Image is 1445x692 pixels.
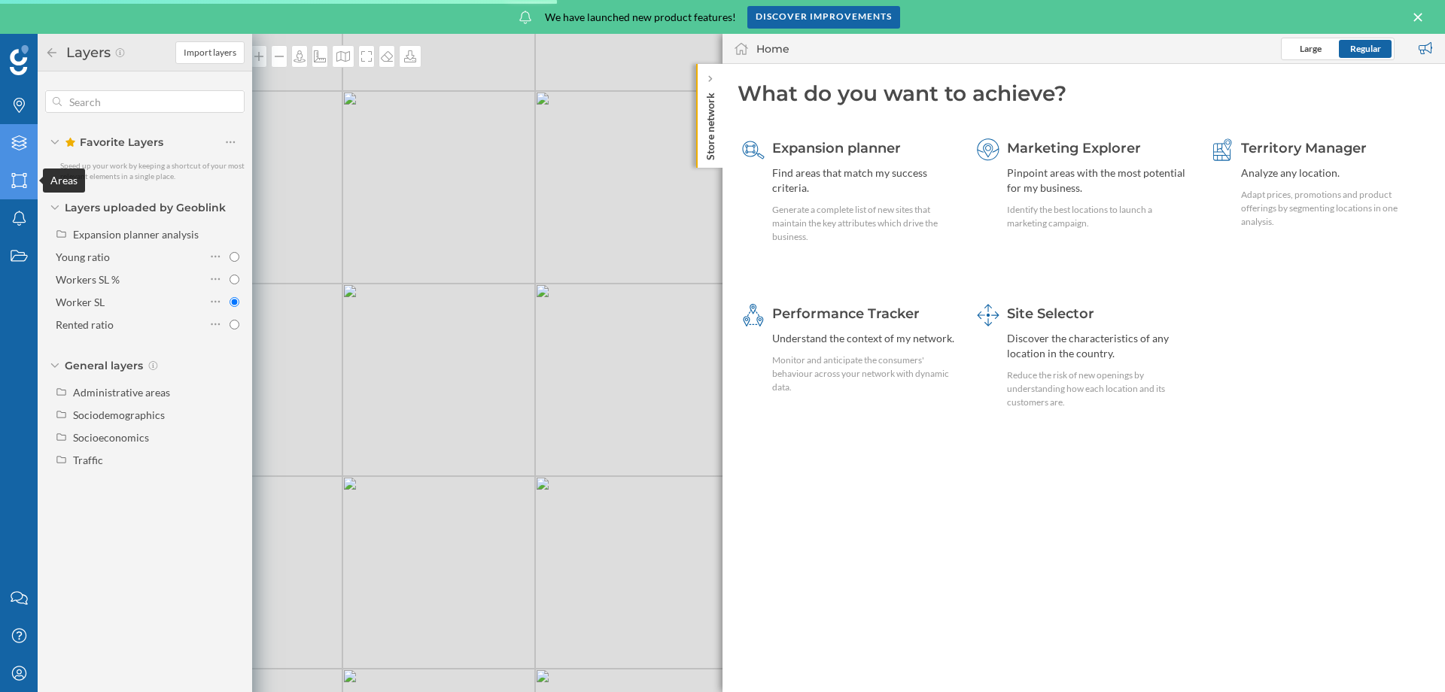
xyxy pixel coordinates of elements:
[56,296,105,308] div: Worker SL
[1350,43,1381,54] span: Regular
[545,10,736,25] span: We have launched new product features!
[1007,140,1141,156] span: Marketing Explorer
[1007,369,1191,409] div: Reduce the risk of new openings by understanding how each location and its customers are.
[772,305,920,322] span: Performance Tracker
[230,297,239,307] input: Worker SL
[772,203,957,244] div: Generate a complete list of new sites that maintain the key attributes which drive the business.
[73,408,165,421] div: Sociodemographics
[230,320,239,329] input: Rented ratio
[65,135,163,150] span: Favorite Layers
[772,331,957,346] div: Understand the context of my network.
[772,140,901,156] span: Expansion planner
[772,354,957,394] div: Monitor and anticipate the consumers' behaviour across your network with dynamic data.
[59,41,114,65] h2: Layers
[1300,43,1322,54] span: Large
[73,454,103,466] div: Traffic
[65,200,226,215] span: Layers uploaded by Geoblink
[772,165,957,196] div: Find areas that match my success criteria.
[1211,138,1234,161] img: territory-manager.svg
[977,304,999,326] img: dashboards-manager.svg
[742,138,765,161] img: search-areas.svg
[703,86,718,160] p: Store network
[43,168,85,193] div: Areas
[738,79,1430,108] div: What do you want to achieve?
[1007,203,1191,230] div: Identify the best locations to launch a marketing campaign.
[184,46,236,59] span: Import layers
[230,275,239,284] input: Workers SL %
[65,358,143,373] span: General layers
[230,252,239,262] input: Young ratio
[1241,165,1425,181] div: Analyze any location.
[32,11,85,24] span: Soporte
[756,41,789,56] div: Home
[73,386,170,399] div: Administrative areas
[10,45,29,75] img: Geoblink Logo
[60,161,245,181] span: Speed up your work by keeping a shortcut of your most relevant elements in a single place.
[56,250,110,263] div: Young ratio
[977,138,999,161] img: explorer.svg
[56,273,120,286] div: Workers SL %
[1007,331,1191,361] div: Discover the characteristics of any location in the country.
[1241,188,1425,229] div: Adapt prices, promotions and product offerings by segmenting locations in one analysis.
[56,318,114,331] div: Rented ratio
[1007,305,1094,322] span: Site Selector
[1007,165,1191,196] div: Pinpoint areas with the most potential for my business.
[742,304,765,326] img: monitoring-360.svg
[73,431,149,444] div: Socioeconomics
[73,228,199,241] div: Expansion planner analysis
[1241,140,1367,156] span: Territory Manager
